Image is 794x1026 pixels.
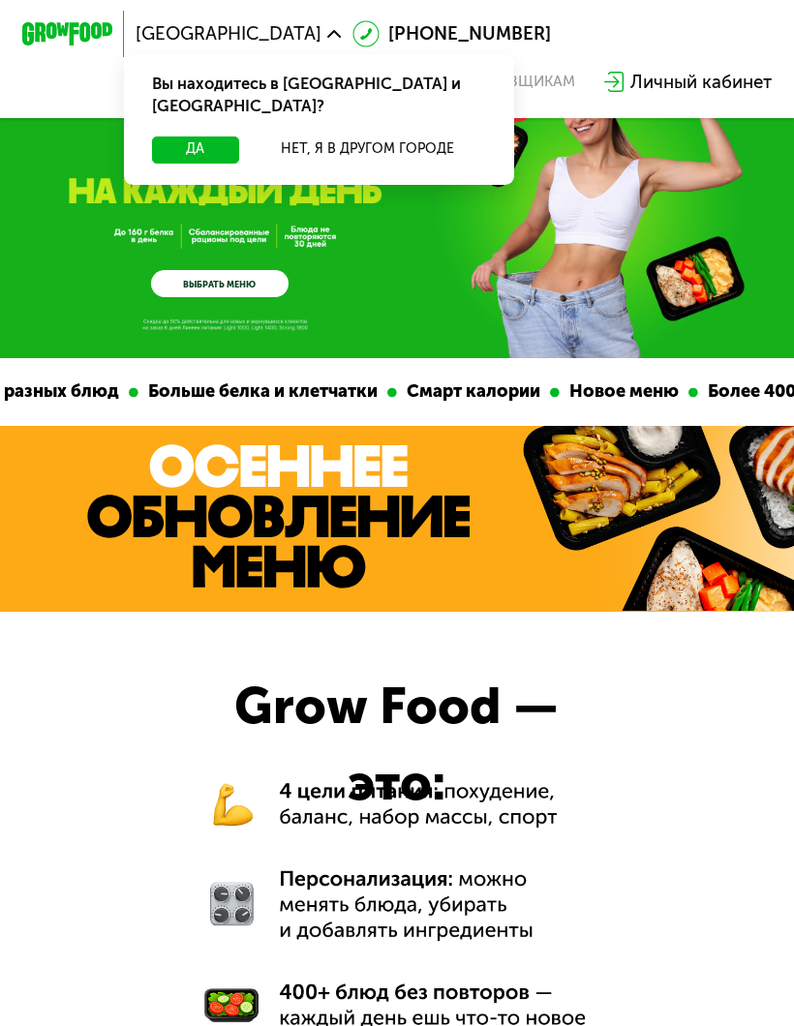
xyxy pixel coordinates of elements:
button: Да [152,136,239,164]
div: Больше белка и клетчатки [116,378,365,406]
div: поставщикам [457,73,575,91]
div: Grow Food — это: [199,668,594,822]
a: [PHONE_NUMBER] [352,20,551,47]
div: Личный кабинет [630,69,772,96]
button: Нет, я в другом городе [248,136,487,164]
div: Смарт калории [375,378,528,406]
div: Новое меню [537,378,666,406]
div: Вы находитесь в [GEOGRAPHIC_DATA] и [GEOGRAPHIC_DATA]? [124,54,514,136]
a: ВЫБРАТЬ МЕНЮ [151,270,289,297]
span: [GEOGRAPHIC_DATA] [136,25,321,44]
